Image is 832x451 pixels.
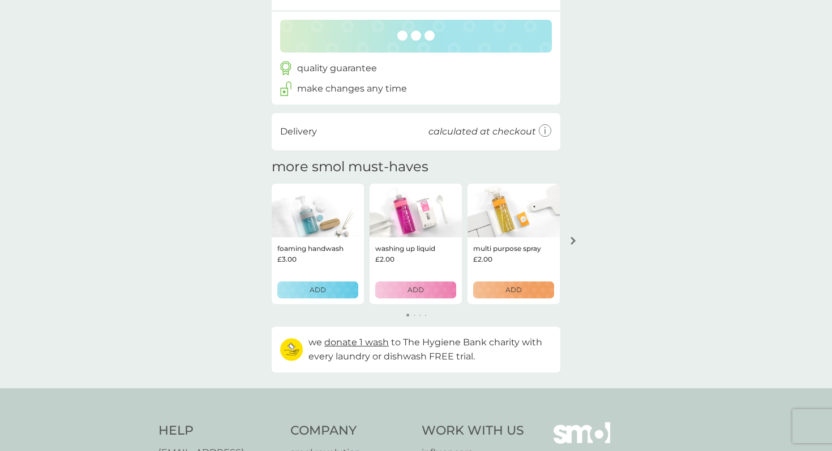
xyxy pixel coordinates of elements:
[428,124,536,139] p: calculated at checkout
[324,337,389,348] span: donate 1 wash
[473,243,541,254] p: multi purpose spray
[473,254,492,264] span: £2.00
[408,284,424,295] p: ADD
[290,422,411,440] h4: Company
[272,159,428,175] h2: more smol must-haves
[422,422,524,440] h4: Work With Us
[297,81,407,96] p: make changes any time
[375,281,456,298] button: ADD
[297,61,377,76] p: quality guarantee
[280,124,317,139] p: Delivery
[375,254,394,264] span: £2.00
[375,243,435,254] p: washing up liquid
[505,284,522,295] p: ADD
[473,281,554,298] button: ADD
[277,281,358,298] button: ADD
[277,243,344,254] p: foaming handwash
[310,284,326,295] p: ADD
[277,254,297,264] span: £3.00
[308,335,552,364] p: we to The Hygiene Bank charity with every laundry or dishwash FREE trial.
[158,422,279,440] h4: Help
